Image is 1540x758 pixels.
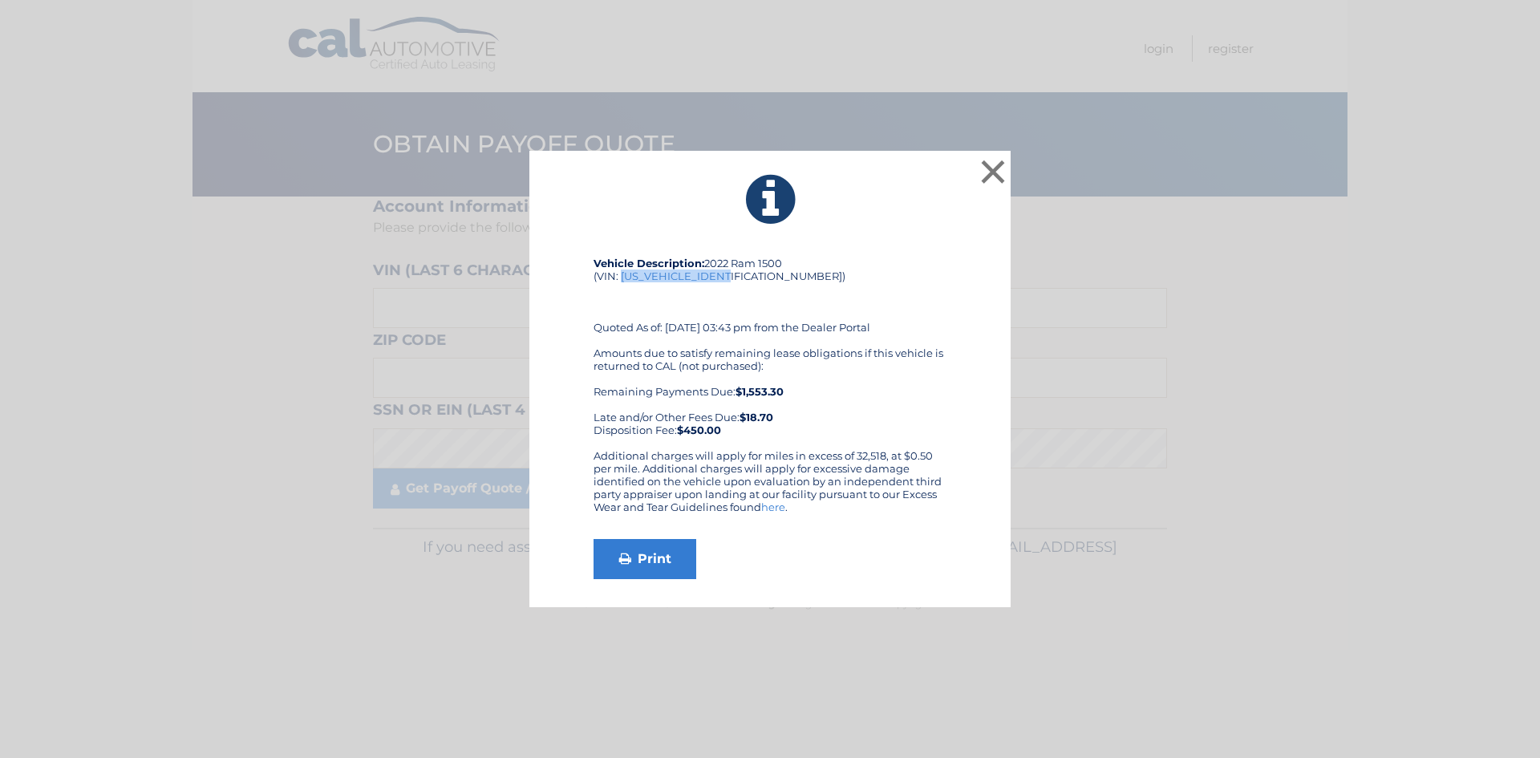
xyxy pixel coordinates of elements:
b: $1,553.30 [736,385,784,398]
div: Amounts due to satisfy remaining lease obligations if this vehicle is returned to CAL (not purcha... [594,347,946,436]
div: Additional charges will apply for miles in excess of 32,518, at $0.50 per mile. Additional charge... [594,449,946,526]
button: × [977,156,1009,188]
a: here [761,501,785,513]
a: Print [594,539,696,579]
b: $18.70 [740,411,773,424]
strong: $450.00 [677,424,721,436]
div: 2022 Ram 1500 (VIN: [US_VEHICLE_IDENTIFICATION_NUMBER]) Quoted As of: [DATE] 03:43 pm from the De... [594,257,946,449]
strong: Vehicle Description: [594,257,704,270]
